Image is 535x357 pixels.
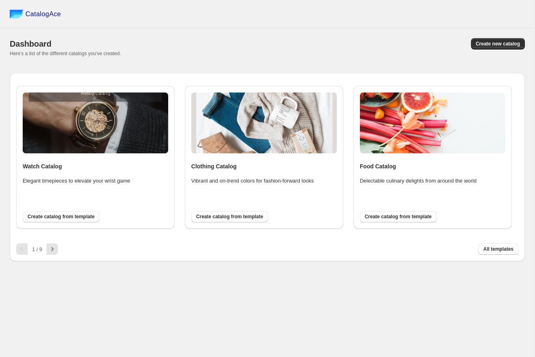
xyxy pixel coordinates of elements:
span: CatalogAce [26,10,61,18]
span: Create catalog from template [196,213,263,220]
span: Here's a list of the different catalogs you've created. [10,51,121,56]
img: food [360,92,505,153]
img: catalog ace [10,10,24,18]
h4: Watch Catalog [23,162,168,170]
button: All templates [478,243,518,255]
span: All templates [483,246,514,252]
img: watch [23,92,168,153]
h4: Food Catalog [360,162,505,170]
p: Delectable culinary delights from around the world [360,177,490,185]
button: Create catalog from template [360,211,437,222]
span: Create new catalog [476,41,520,47]
span: 1 / 9 [32,246,42,252]
button: Create new catalog [471,38,525,49]
h4: Clothing Catalog [191,162,337,170]
button: Create catalog from template [23,211,99,222]
span: Create catalog from template [28,213,94,220]
p: Elegant timepieces to elevate your wrist game [23,177,152,185]
span: Create catalog from template [365,213,432,220]
button: Create catalog from template [191,211,268,222]
p: Vibrant and on-trend colors for fashion-forward looks [191,177,321,185]
img: clothing [191,92,337,153]
span: Dashboard [10,39,51,48]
